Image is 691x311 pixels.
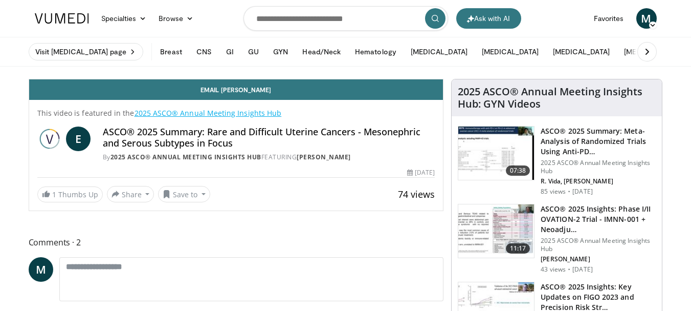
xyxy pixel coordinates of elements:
p: 2025 ASCO® Annual Meeting Insights Hub [541,159,656,175]
h3: ASCO® 2025 Insights: Phase I/II OVATION-2 Trial - IMNN-001 + Neoadju… [541,204,656,235]
p: R. Vida, [PERSON_NAME] [541,177,656,185]
button: Share [107,186,154,202]
h4: 2025 ASCO® Annual Meeting Insights Hub: GYN Videos [458,86,656,110]
img: VuMedi Logo [35,13,89,24]
span: 07:38 [506,165,530,176]
p: 2025 ASCO® Annual Meeting Insights Hub [541,237,656,253]
p: [DATE] [572,188,593,196]
a: [PERSON_NAME] [297,153,351,161]
div: · [568,265,570,274]
span: 11:17 [506,243,530,254]
img: 2025 ASCO® Annual Meeting Insights Hub [37,127,62,151]
a: 1 Thumbs Up [37,186,103,202]
a: E [66,127,91,151]
p: 43 views [541,265,566,274]
h4: ASCO® 2025 Summary: Rare and Difficult Uterine Cancers - Mesonephric and Serous Subtypes in Focus [103,127,435,149]
button: GI [220,42,240,62]
button: GU [242,42,265,62]
button: [MEDICAL_DATA] [476,42,545,62]
a: Email [PERSON_NAME] [29,79,443,100]
button: Ask with AI [456,8,521,29]
button: GYN [267,42,294,62]
img: 27a61841-34ce-4a25-b9f4-bdd0d7462ece.150x105_q85_crop-smart_upscale.jpg [458,127,534,180]
button: Hematology [349,42,403,62]
button: Save to [158,186,210,202]
button: Breast [154,42,188,62]
span: Comments 2 [29,236,444,249]
a: Browse [152,8,199,29]
a: Favorites [588,8,630,29]
button: Head/Neck [296,42,347,62]
p: [DATE] [572,265,593,274]
img: eed11912-33d7-4dd7-8f57-7b492d6c0699.150x105_q85_crop-smart_upscale.jpg [458,204,534,258]
span: 74 views [398,188,435,200]
a: Specialties [95,8,153,29]
h3: ASCO® 2025 Summary: Meta-Analysis of Randomized Trials Using Anti-PD… [541,126,656,157]
button: [MEDICAL_DATA] [618,42,687,62]
a: 07:38 ASCO® 2025 Summary: Meta-Analysis of Randomized Trials Using Anti-PD… 2025 ASCO® Annual Mee... [458,126,656,196]
p: [PERSON_NAME] [541,255,656,263]
button: [MEDICAL_DATA] [405,42,474,62]
input: Search topics, interventions [243,6,448,31]
a: 2025 ASCO® Annual Meeting Insights Hub [110,153,261,161]
a: Visit [MEDICAL_DATA] page [29,43,144,60]
button: [MEDICAL_DATA] [547,42,616,62]
span: 1 [52,190,56,199]
a: 2025 ASCO® Annual Meeting Insights Hub [135,108,282,118]
button: CNS [190,42,218,62]
a: 11:17 ASCO® 2025 Insights: Phase I/II OVATION-2 Trial - IMNN-001 + Neoadju… 2025 ASCO® Annual Mee... [458,204,656,274]
div: · [568,188,570,196]
div: [DATE] [407,168,435,177]
div: By FEATURING [103,153,435,162]
p: 85 views [541,188,566,196]
p: This video is featured in the [37,108,435,118]
a: M [29,257,53,282]
a: M [636,8,657,29]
